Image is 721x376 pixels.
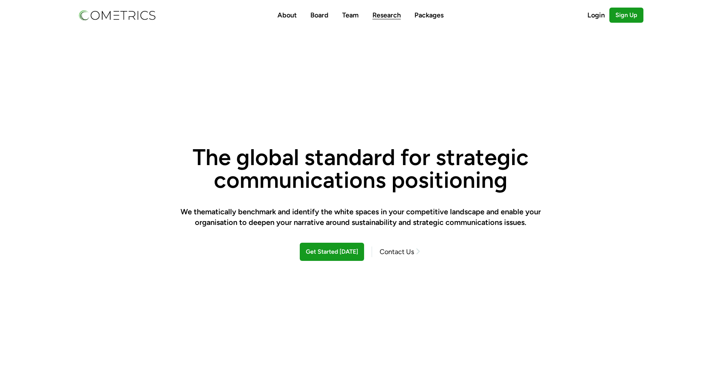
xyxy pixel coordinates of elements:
[180,206,541,228] h2: We thematically benchmark and identify the white spaces in your competitive landscape and enable ...
[310,11,329,19] a: Board
[414,11,444,19] a: Packages
[78,9,156,22] img: Cometrics
[180,146,541,191] h1: The global standard for strategic communications positioning
[372,11,401,19] a: Research
[587,10,609,20] a: Login
[342,11,359,19] a: Team
[277,11,297,19] a: About
[609,8,643,23] a: Sign Up
[372,247,421,257] a: Contact Us
[300,243,364,261] a: Get Started [DATE]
